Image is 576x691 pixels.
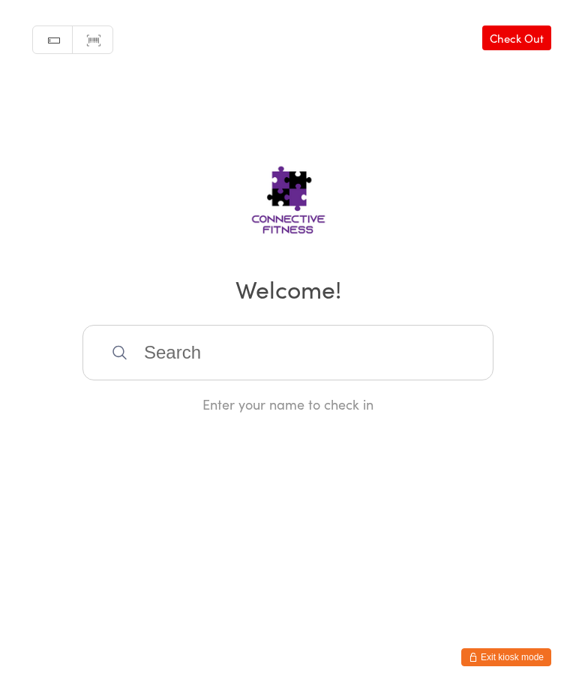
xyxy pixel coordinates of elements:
a: Check Out [482,26,551,50]
img: Connective Fitness [204,138,373,251]
button: Exit kiosk mode [461,648,551,666]
input: Search [82,325,493,380]
h2: Welcome! [15,272,561,305]
div: Enter your name to check in [82,395,493,413]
